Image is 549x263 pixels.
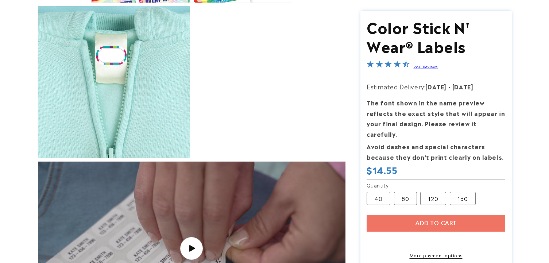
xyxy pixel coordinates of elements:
[367,81,505,92] p: Estimated Delivery:
[450,192,476,205] label: 160
[425,82,446,91] strong: [DATE]
[448,82,451,91] strong: -
[367,182,389,189] legend: Quantity
[367,142,504,161] strong: Avoid dashes and special characters because they don’t print clearly on labels.
[476,232,542,256] iframe: Gorgias live chat messenger
[367,98,505,138] strong: The font shown in the name preview reflects the exact style that will appear in your final design...
[367,252,505,258] a: More payment options
[367,18,505,55] h1: Color Stick N' Wear® Labels
[413,64,438,69] a: 260 Reviews
[367,62,410,70] span: 4.5-star overall rating
[367,164,398,175] span: $14.55
[420,192,446,205] label: 120
[394,192,417,205] label: 80
[452,82,473,91] strong: [DATE]
[367,192,390,205] label: 40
